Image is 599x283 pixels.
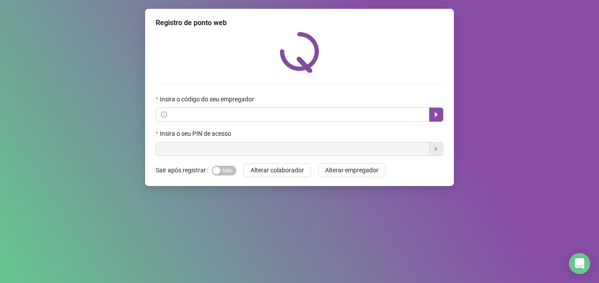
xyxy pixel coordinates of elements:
label: Insira o seu PIN de acesso [156,129,237,138]
span: Alterar empregador [325,165,378,175]
label: Insira o código do seu empregador [156,94,260,104]
label: Sair após registrar [156,163,212,177]
span: Alterar colaborador [251,165,304,175]
button: Alterar colaborador [243,163,311,177]
button: Alterar empregador [318,163,386,177]
img: QRPoint [280,32,319,73]
div: Open Intercom Messenger [569,253,590,274]
span: info-circle [161,112,167,118]
div: Registro de ponto web [156,18,443,28]
span: caret-right [433,111,440,118]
